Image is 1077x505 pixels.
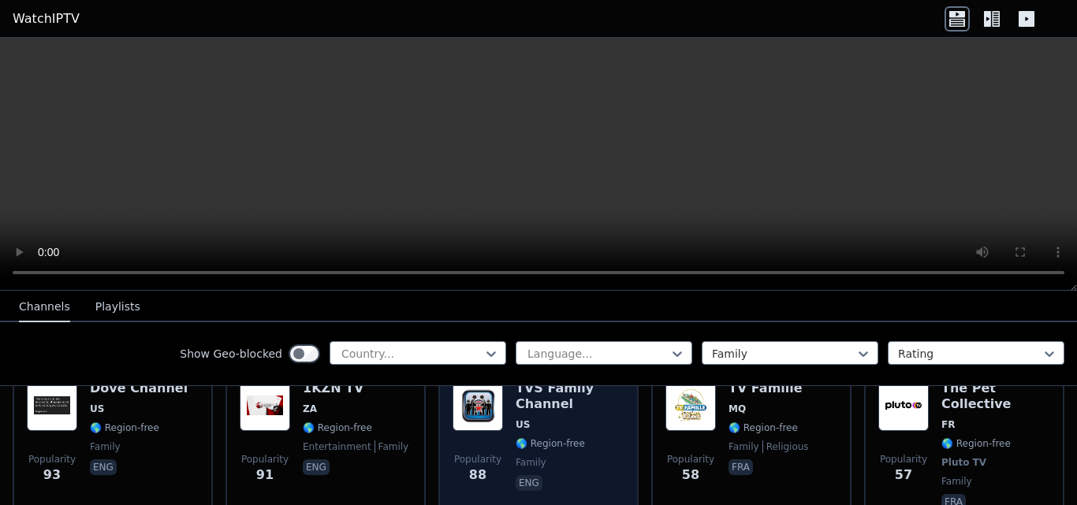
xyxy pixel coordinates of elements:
h6: The Pet Collective [941,381,1050,412]
span: US [90,403,104,415]
span: 91 [256,466,274,485]
img: TVS Family Channel [453,381,503,431]
span: Popularity [667,453,714,466]
img: TV Famille [665,381,716,431]
span: religious [762,440,809,453]
img: 1KZN TV [240,381,290,431]
span: Popularity [880,453,927,466]
label: Show Geo-blocked [180,346,282,362]
span: 🌎 Region-free [729,421,798,434]
h6: TV Famille [729,381,809,396]
p: fra [729,459,753,475]
span: family [729,440,759,453]
span: 88 [469,466,486,485]
p: eng [90,459,117,475]
span: Pluto TV [941,456,986,469]
span: ZA [303,403,317,415]
span: 57 [895,466,912,485]
span: 🌎 Region-free [303,421,372,434]
span: family [516,456,546,469]
img: The Pet Collective [878,381,929,431]
span: 🌎 Region-free [516,437,585,450]
span: Popularity [241,453,289,466]
span: family [375,440,409,453]
span: entertainment [303,440,371,453]
h6: 1KZN TV [303,381,412,396]
p: eng [516,475,542,491]
p: eng [303,459,330,475]
span: Popularity [454,453,501,466]
span: MQ [729,403,746,415]
span: family [941,475,972,488]
img: Dove Channel [27,381,77,431]
span: 🌎 Region-free [90,421,159,434]
span: US [516,418,530,431]
span: family [90,440,121,453]
a: WatchIPTV [13,9,80,28]
span: 🌎 Region-free [941,437,1011,450]
span: Popularity [28,453,76,466]
h6: Dove Channel [90,381,188,396]
span: FR [941,418,955,431]
span: 93 [43,466,61,485]
span: 58 [682,466,699,485]
h6: TVS Family Channel [516,381,624,412]
button: Playlists [95,292,140,322]
button: Channels [19,292,70,322]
